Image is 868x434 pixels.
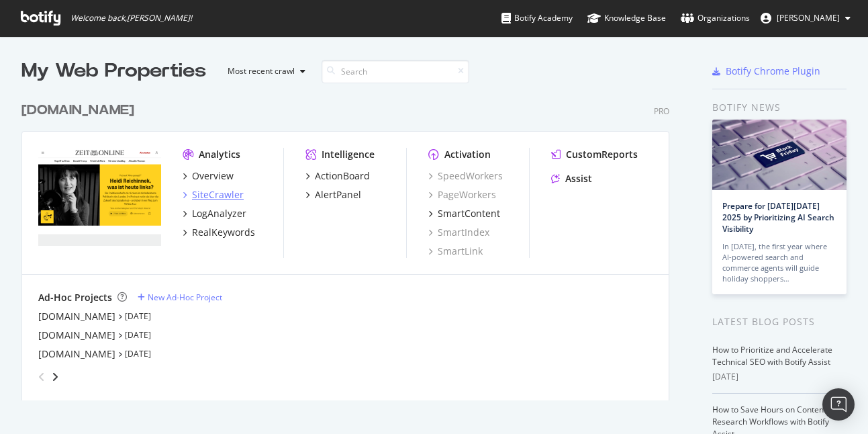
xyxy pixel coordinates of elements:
[192,207,246,220] div: LogAnalyzer
[38,329,115,342] a: [DOMAIN_NAME]
[444,148,491,161] div: Activation
[722,200,834,234] a: Prepare for [DATE][DATE] 2025 by Prioritizing AI Search Visibility
[217,60,311,82] button: Most recent crawl
[183,188,244,202] a: SiteCrawler
[566,148,638,161] div: CustomReports
[712,344,832,367] a: How to Prioritize and Accelerate Technical SEO with Botify Assist
[681,11,750,25] div: Organizations
[428,188,496,202] a: PageWorkers
[750,7,861,29] button: [PERSON_NAME]
[21,85,680,400] div: grid
[183,169,234,183] a: Overview
[192,188,244,202] div: SiteCrawler
[428,169,503,183] a: SpeedWorkers
[138,292,222,303] a: New Ad-Hoc Project
[322,60,469,83] input: Search
[438,207,500,220] div: SmartContent
[565,172,592,185] div: Assist
[551,148,638,161] a: CustomReports
[428,226,489,239] a: SmartIndex
[148,292,222,303] div: New Ad-Hoc Project
[50,370,60,384] div: angle-right
[38,148,161,246] img: www.zeit.de
[315,169,370,183] div: ActionBoard
[38,291,112,304] div: Ad-Hoc Projects
[712,120,847,190] img: Prepare for Black Friday 2025 by Prioritizing AI Search Visibility
[21,101,140,120] a: [DOMAIN_NAME]
[125,329,151,341] a: [DATE]
[777,12,840,24] span: Maximilian Pfeiffer
[315,188,361,202] div: AlertPanel
[192,226,255,239] div: RealKeywords
[125,310,151,322] a: [DATE]
[712,100,847,115] div: Botify news
[822,388,855,421] div: Open Intercom Messenger
[192,169,234,183] div: Overview
[70,13,192,24] span: Welcome back, [PERSON_NAME] !
[501,11,573,25] div: Botify Academy
[183,226,255,239] a: RealKeywords
[712,371,847,383] div: [DATE]
[38,310,115,323] a: [DOMAIN_NAME]
[322,148,375,161] div: Intelligence
[199,148,240,161] div: Analytics
[587,11,666,25] div: Knowledge Base
[712,64,820,78] a: Botify Chrome Plugin
[654,105,669,117] div: Pro
[38,347,115,361] a: [DOMAIN_NAME]
[125,348,151,359] a: [DATE]
[228,67,295,75] div: Most recent crawl
[712,314,847,329] div: Latest Blog Posts
[183,207,246,220] a: LogAnalyzer
[726,64,820,78] div: Botify Chrome Plugin
[33,366,50,388] div: angle-left
[551,172,592,185] a: Assist
[722,241,836,284] div: In [DATE], the first year where AI-powered search and commerce agents will guide holiday shoppers…
[21,101,134,120] div: [DOMAIN_NAME]
[305,188,361,202] a: AlertPanel
[428,207,500,220] a: SmartContent
[21,58,206,85] div: My Web Properties
[428,245,483,258] a: SmartLink
[305,169,370,183] a: ActionBoard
